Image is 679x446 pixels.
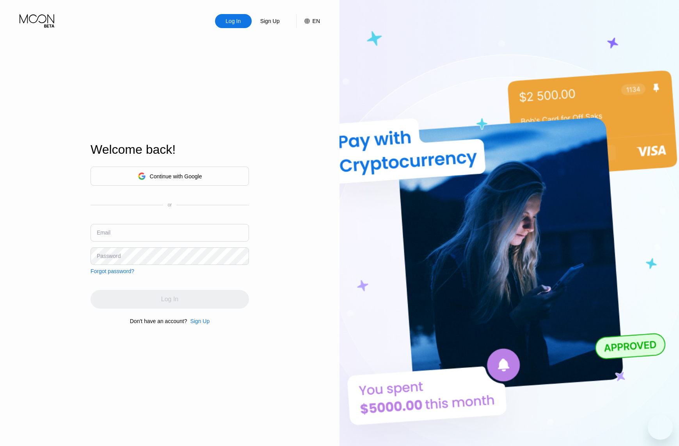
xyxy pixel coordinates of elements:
[150,173,202,179] div: Continue with Google
[97,229,110,236] div: Email
[91,268,134,274] div: Forgot password?
[313,18,320,24] div: EN
[187,318,210,324] div: Sign Up
[215,14,252,28] div: Log In
[130,318,187,324] div: Don't have an account?
[296,14,320,28] div: EN
[190,318,210,324] div: Sign Up
[648,415,673,440] iframe: Button to launch messaging window
[91,142,249,157] div: Welcome back!
[91,167,249,186] div: Continue with Google
[225,17,242,25] div: Log In
[252,14,288,28] div: Sign Up
[260,17,281,25] div: Sign Up
[168,202,172,208] div: or
[97,253,121,259] div: Password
